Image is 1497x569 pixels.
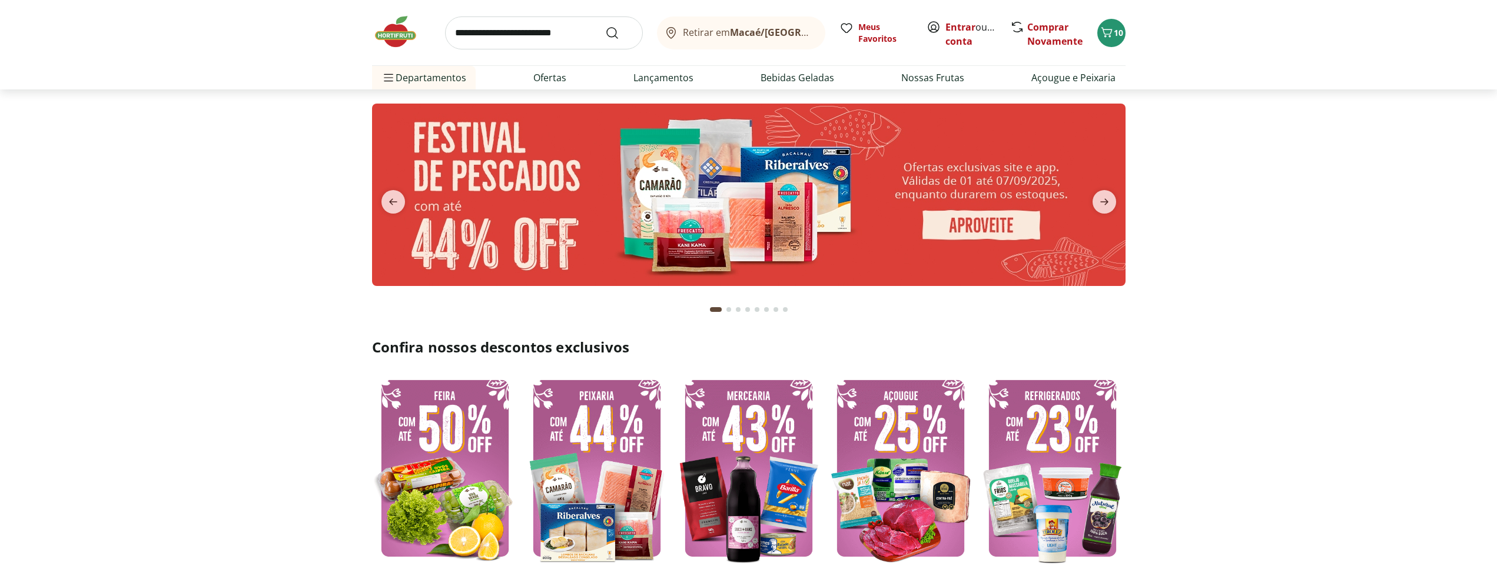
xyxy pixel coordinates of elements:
[372,371,518,565] img: feira
[372,104,1126,286] img: pescados
[730,26,862,39] b: Macaé/[GEOGRAPHIC_DATA]
[1114,27,1123,38] span: 10
[945,21,975,34] a: Entrar
[724,295,733,324] button: Go to page 2 from fs-carousel
[676,371,822,565] img: mercearia
[445,16,643,49] input: search
[743,295,752,324] button: Go to page 4 from fs-carousel
[1097,19,1126,47] button: Carrinho
[683,27,813,38] span: Retirar em
[657,16,825,49] button: Retirar emMacaé/[GEOGRAPHIC_DATA]
[839,21,912,45] a: Meus Favoritos
[781,295,790,324] button: Go to page 8 from fs-carousel
[633,71,693,85] a: Lançamentos
[605,26,633,40] button: Submit Search
[980,371,1126,565] img: resfriados
[761,71,834,85] a: Bebidas Geladas
[771,295,781,324] button: Go to page 7 from fs-carousel
[733,295,743,324] button: Go to page 3 from fs-carousel
[1027,21,1083,48] a: Comprar Novamente
[372,14,431,49] img: Hortifruti
[858,21,912,45] span: Meus Favoritos
[372,190,414,214] button: previous
[945,20,998,48] span: ou
[762,295,771,324] button: Go to page 6 from fs-carousel
[1083,190,1126,214] button: next
[381,64,466,92] span: Departamentos
[945,21,1010,48] a: Criar conta
[752,295,762,324] button: Go to page 5 from fs-carousel
[708,295,724,324] button: Current page from fs-carousel
[828,371,974,565] img: açougue
[381,64,396,92] button: Menu
[1031,71,1116,85] a: Açougue e Peixaria
[901,71,964,85] a: Nossas Frutas
[524,371,670,565] img: pescados
[533,71,566,85] a: Ofertas
[372,338,1126,357] h2: Confira nossos descontos exclusivos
